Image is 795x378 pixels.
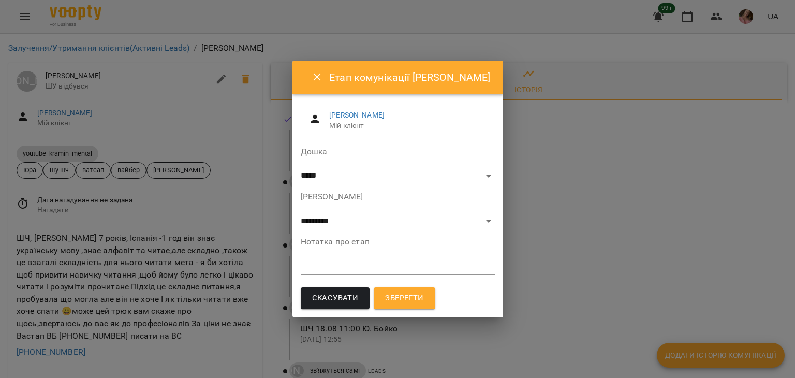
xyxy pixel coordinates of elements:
[385,292,423,305] span: Зберегти
[329,111,385,119] a: [PERSON_NAME]
[329,121,486,131] span: Мій клієнт
[301,148,495,156] label: Дошка
[301,193,495,201] label: [PERSON_NAME]
[301,238,495,246] label: Нотатка про етап
[312,292,359,305] span: Скасувати
[301,287,370,309] button: Скасувати
[305,65,330,90] button: Close
[329,69,490,85] h6: Етап комунікації [PERSON_NAME]
[374,287,435,309] button: Зберегти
